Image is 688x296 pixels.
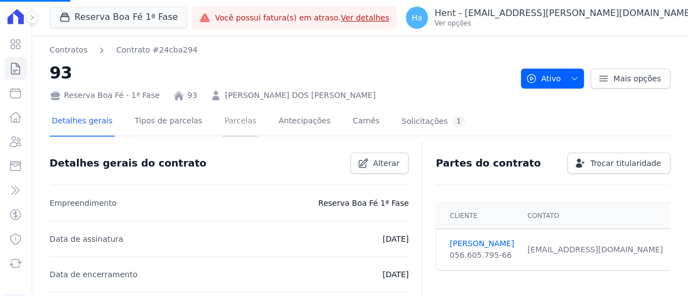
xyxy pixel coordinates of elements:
[276,107,333,137] a: Antecipações
[50,157,206,170] h3: Detalhes gerais do contrato
[527,244,663,256] div: [EMAIL_ADDRESS][DOMAIN_NAME]
[521,203,670,229] th: Contato
[318,196,408,210] p: Reserva Boa Fé 1ª Fase
[50,196,117,210] p: Empreendimento
[452,116,465,127] div: 1
[215,12,389,24] span: Você possui fatura(s) em atraso.
[341,13,390,22] a: Ver detalhes
[591,69,670,89] a: Mais opções
[50,60,512,85] h2: 93
[50,107,115,137] a: Detalhes gerais
[132,107,204,137] a: Tipos de parcelas
[222,107,258,137] a: Parcelas
[225,90,375,101] a: [PERSON_NAME] DOS [PERSON_NAME]
[188,90,198,101] a: 93
[50,44,87,56] a: Contratos
[521,69,584,89] button: Ativo
[50,90,160,101] div: Reserva Boa Fé - 1ª Fase
[50,44,512,56] nav: Breadcrumb
[50,7,188,28] button: Reserva Boa Fé 1ª Fase
[373,158,400,169] span: Alterar
[436,203,520,229] th: Cliente
[412,14,422,22] span: Ha
[382,232,408,246] p: [DATE]
[400,107,468,137] a: Solicitações1
[50,44,198,56] nav: Breadcrumb
[50,232,123,246] p: Data de assinatura
[567,153,670,174] a: Trocar titularidade
[402,116,465,127] div: Solicitações
[449,238,514,250] a: [PERSON_NAME]
[382,268,408,281] p: [DATE]
[526,69,561,89] span: Ativo
[613,73,661,84] span: Mais opções
[116,44,198,56] a: Contrato #24cba294
[590,158,661,169] span: Trocar titularidade
[449,250,514,261] div: 056.605.795-66
[436,157,541,170] h3: Partes do contrato
[350,153,409,174] a: Alterar
[350,107,382,137] a: Carnês
[50,268,138,281] p: Data de encerramento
